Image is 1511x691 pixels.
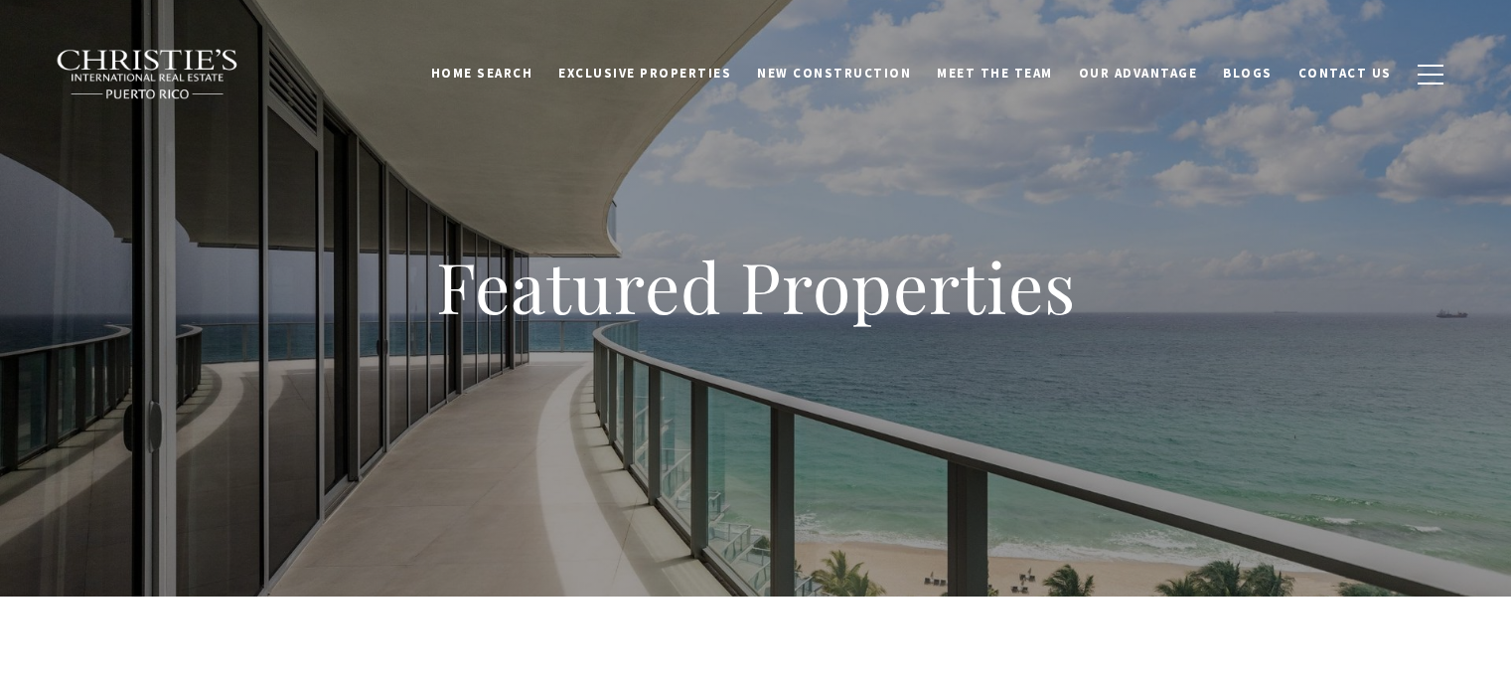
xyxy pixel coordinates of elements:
[1210,55,1285,92] a: Blogs
[757,65,911,82] span: New Construction
[1079,65,1198,82] span: Our Advantage
[309,243,1203,330] h1: Featured Properties
[56,49,240,100] img: Christie's International Real Estate black text logo
[1298,65,1392,82] span: Contact Us
[1066,55,1211,92] a: Our Advantage
[558,65,731,82] span: Exclusive Properties
[545,55,744,92] a: Exclusive Properties
[744,55,924,92] a: New Construction
[924,55,1066,92] a: Meet the Team
[1223,65,1273,82] span: Blogs
[418,55,546,92] a: Home Search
